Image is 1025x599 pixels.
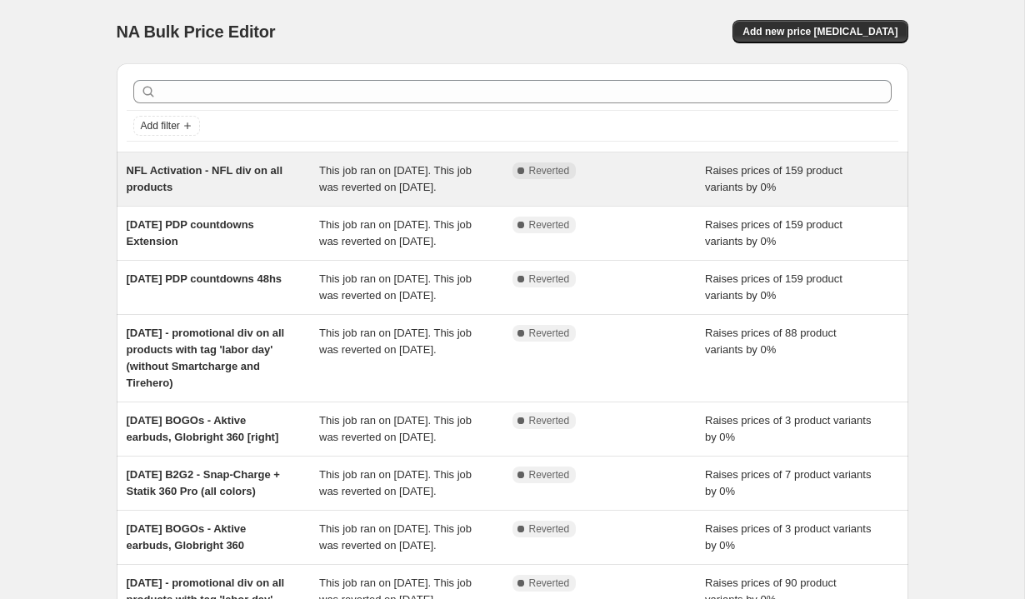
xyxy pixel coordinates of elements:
[705,272,842,302] span: Raises prices of 159 product variants by 0%
[742,25,897,38] span: Add new price [MEDICAL_DATA]
[705,522,871,552] span: Raises prices of 3 product variants by 0%
[127,327,285,389] span: [DATE] - promotional div on all products with tag 'labor day' (without Smartcharge and Tirehero)
[117,22,276,41] span: NA Bulk Price Editor
[127,414,279,443] span: [DATE] BOGOs - Aktive earbuds, Globright 360 [right]
[127,522,247,552] span: [DATE] BOGOs - Aktive earbuds, Globright 360
[529,577,570,590] span: Reverted
[732,20,907,43] button: Add new price [MEDICAL_DATA]
[127,272,282,285] span: [DATE] PDP countdowns 48hs
[529,522,570,536] span: Reverted
[705,468,871,497] span: Raises prices of 7 product variants by 0%
[127,218,254,247] span: [DATE] PDP countdowns Extension
[529,468,570,482] span: Reverted
[529,218,570,232] span: Reverted
[319,218,472,247] span: This job ran on [DATE]. This job was reverted on [DATE].
[319,414,472,443] span: This job ran on [DATE]. This job was reverted on [DATE].
[705,327,837,356] span: Raises prices of 88 product variants by 0%
[319,164,472,193] span: This job ran on [DATE]. This job was reverted on [DATE].
[319,468,472,497] span: This job ran on [DATE]. This job was reverted on [DATE].
[705,164,842,193] span: Raises prices of 159 product variants by 0%
[127,468,280,497] span: [DATE] B2G2 - Snap-Charge + Statik 360 Pro (all colors)
[319,272,472,302] span: This job ran on [DATE]. This job was reverted on [DATE].
[127,164,283,193] span: NFL Activation - NFL div on all products
[141,119,180,132] span: Add filter
[133,116,200,136] button: Add filter
[529,272,570,286] span: Reverted
[705,414,871,443] span: Raises prices of 3 product variants by 0%
[529,414,570,427] span: Reverted
[529,327,570,340] span: Reverted
[319,327,472,356] span: This job ran on [DATE]. This job was reverted on [DATE].
[529,164,570,177] span: Reverted
[319,522,472,552] span: This job ran on [DATE]. This job was reverted on [DATE].
[705,218,842,247] span: Raises prices of 159 product variants by 0%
